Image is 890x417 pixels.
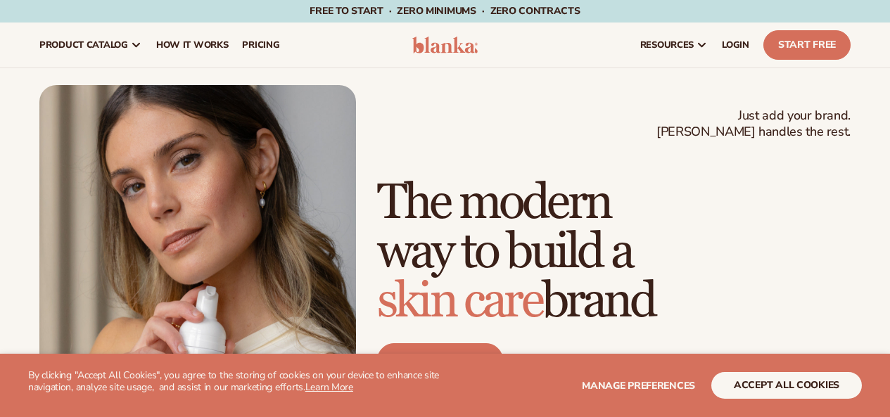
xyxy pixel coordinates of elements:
span: Just add your brand. [PERSON_NAME] handles the rest. [656,108,851,141]
a: LOGIN [715,23,756,68]
a: How It Works [149,23,236,68]
span: How It Works [156,39,229,51]
a: product catalog [32,23,149,68]
h1: The modern way to build a brand [377,179,851,326]
a: Start free [377,343,503,377]
span: Manage preferences [582,379,695,392]
p: By clicking "Accept All Cookies", you agree to the storing of cookies on your device to enhance s... [28,370,445,394]
span: skin care [377,271,542,331]
a: Learn More [305,380,353,394]
a: Start Free [763,30,851,60]
a: resources [633,23,715,68]
span: LOGIN [722,39,749,51]
span: product catalog [39,39,128,51]
span: pricing [242,39,279,51]
span: Free to start · ZERO minimums · ZERO contracts [310,4,580,18]
img: logo [412,37,478,53]
a: pricing [235,23,286,68]
span: resources [640,39,694,51]
button: accept all cookies [711,372,862,399]
button: Manage preferences [582,372,695,399]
